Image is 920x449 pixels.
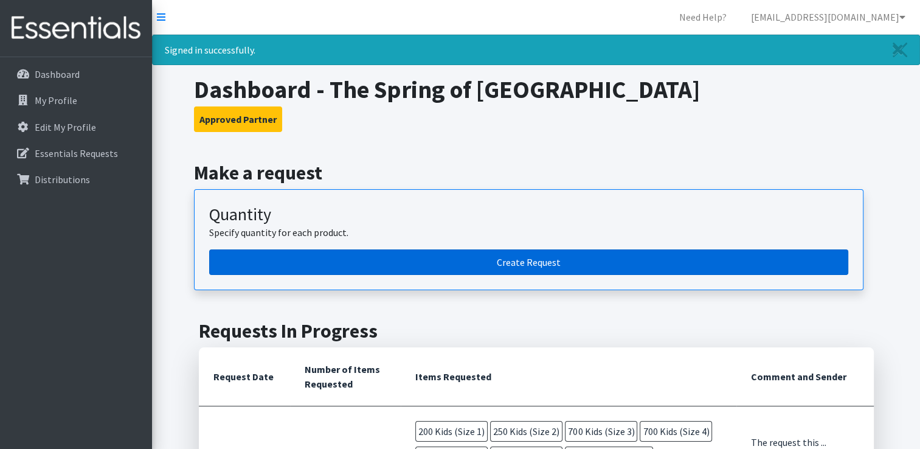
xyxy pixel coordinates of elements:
[5,62,147,86] a: Dashboard
[290,347,401,406] th: Number of Items Requested
[565,421,637,442] span: 700 Kids (Size 3)
[194,75,878,104] h1: Dashboard - The Spring of [GEOGRAPHIC_DATA]
[209,249,848,275] a: Create a request by quantity
[490,421,562,442] span: 250 Kids (Size 2)
[209,225,848,240] p: Specify quantity for each product.
[152,35,920,65] div: Signed in successfully.
[669,5,736,29] a: Need Help?
[199,347,290,406] th: Request Date
[35,173,90,186] p: Distributions
[35,94,77,106] p: My Profile
[194,161,878,184] h2: Make a request
[5,8,147,49] img: HumanEssentials
[5,115,147,139] a: Edit My Profile
[35,147,118,159] p: Essentials Requests
[194,106,282,132] button: Approved Partner
[35,121,96,133] p: Edit My Profile
[5,141,147,165] a: Essentials Requests
[209,204,848,225] h3: Quantity
[5,167,147,192] a: Distributions
[5,88,147,113] a: My Profile
[401,347,736,406] th: Items Requested
[35,68,80,80] p: Dashboard
[736,347,874,406] th: Comment and Sender
[199,319,874,343] h2: Requests In Progress
[880,35,919,64] a: Close
[640,421,712,442] span: 700 Kids (Size 4)
[741,5,915,29] a: [EMAIL_ADDRESS][DOMAIN_NAME]
[415,421,488,442] span: 200 Kids (Size 1)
